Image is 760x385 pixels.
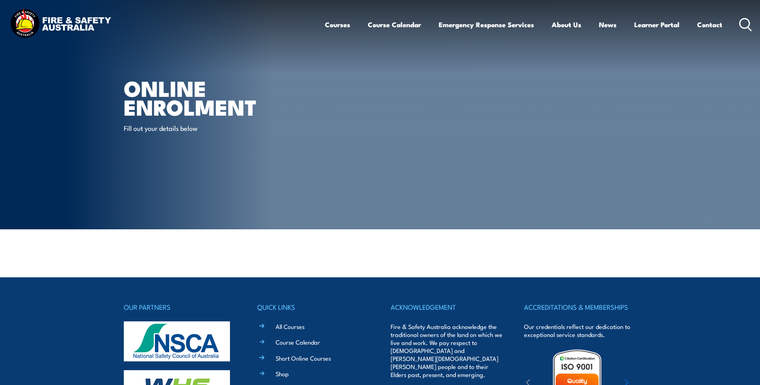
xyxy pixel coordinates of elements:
[276,322,304,331] a: All Courses
[368,14,421,35] a: Course Calendar
[276,338,320,346] a: Course Calendar
[276,369,289,378] a: Shop
[697,14,722,35] a: Contact
[325,14,350,35] a: Courses
[599,14,617,35] a: News
[124,78,322,116] h1: Online Enrolment
[391,323,503,379] p: Fire & Safety Australia acknowledge the traditional owners of the land on which we live and work....
[524,301,636,313] h4: ACCREDITATIONS & MEMBERSHIPS
[524,323,636,339] p: Our credentials reflect our dedication to exceptional service standards.
[439,14,534,35] a: Emergency Response Services
[124,123,270,132] p: Fill out your details below
[634,14,679,35] a: Learner Portal
[124,301,236,313] h4: OUR PARTNERS
[391,301,503,313] h4: ACKNOWLEDGEMENT
[276,354,331,362] a: Short Online Courses
[124,321,230,361] img: nsca-logo-footer
[257,301,369,313] h4: QUICK LINKS
[552,14,581,35] a: About Us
